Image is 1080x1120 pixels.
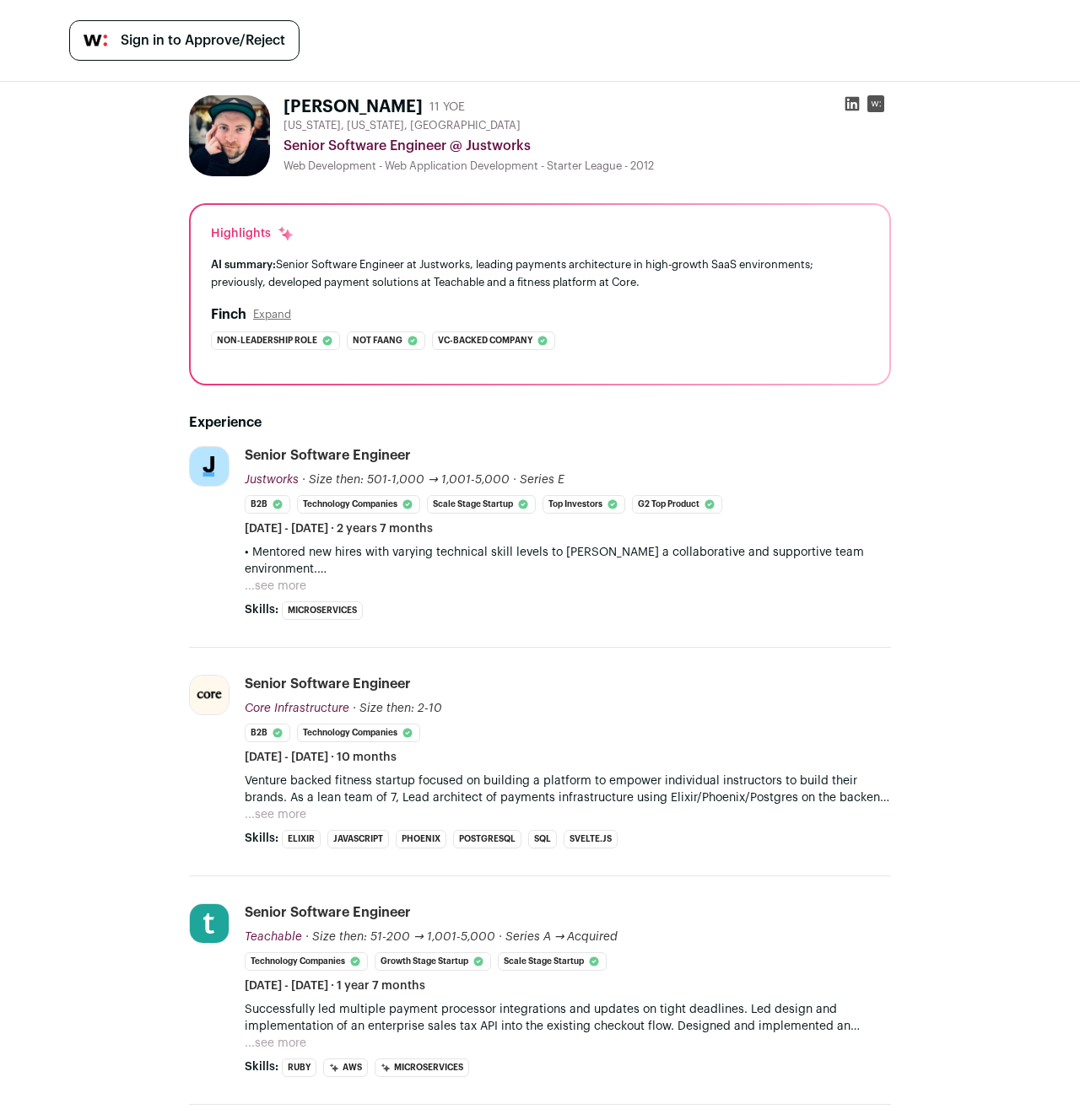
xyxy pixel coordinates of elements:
img: wellfound-symbol-flush-black-fb3c872781a75f747ccb3a119075da62bfe97bd399995f84a933054e44a575c4.png [84,35,107,46]
button: ...see more [245,806,306,823]
li: Microservices [375,1058,469,1077]
div: 11 YOE [429,99,465,116]
div: Senior Software Engineer [245,675,411,693]
li: Scale Stage Startup [498,952,607,971]
li: Technology Companies [297,724,420,742]
div: Senior Software Engineer [245,446,411,465]
li: Phoenix [396,830,446,848]
span: · Size then: 2-10 [353,703,442,714]
button: Expand [253,308,291,321]
span: [DATE] - [DATE] · 1 year 7 months [245,977,425,994]
img: 0a696cf232f57eddc5f7c87f8547d64910a0e07198d4460e79d8d38ef01a02d5.jpg [190,904,229,943]
span: Core Infrastructure [245,703,349,714]
li: Growth Stage Startup [375,952,491,971]
span: Skills: [245,1058,278,1075]
p: • Mentored new hires with varying technical skill levels to [PERSON_NAME] a collaborative and sup... [245,544,891,578]
a: Sign in to Approve/Reject [69,20,300,61]
span: AI summary: [211,259,276,270]
span: · [499,929,502,945]
li: Scale Stage Startup [427,495,536,514]
li: JavaScript [327,830,389,848]
span: Teachable [245,931,302,943]
button: ...see more [245,1035,306,1052]
span: Non-leadership role [217,332,317,349]
div: Highlights [211,225,294,242]
span: Justworks [245,474,299,486]
h2: Experience [189,412,891,433]
span: [US_STATE], [US_STATE], [GEOGRAPHIC_DATA] [283,119,521,132]
span: Not faang [353,332,402,349]
p: Venture backed fitness startup focused on building a platform to empower individual instructors t... [245,773,891,806]
span: · Size then: 51-200 → 1,001-5,000 [305,931,495,943]
li: Microservices [282,601,363,620]
span: [DATE] - [DATE] · 10 months [245,749,397,766]
li: AWS [323,1058,368,1077]
span: Skills: [245,601,278,618]
img: fba9d829a7bba5bd25782a88a2b4632336c0f034fd6461990d4e289f9b5b0125 [190,676,229,714]
span: Skills: [245,830,278,847]
div: Senior Software Engineer at Justworks, leading payments architecture in high-growth SaaS environm... [211,256,869,291]
li: Top Investors [543,495,625,514]
span: · [513,471,516,488]
button: ...see more [245,578,306,595]
h1: [PERSON_NAME] [283,95,423,119]
span: Vc-backed company [438,332,532,349]
p: Successfully led multiple payment processor integrations and updates on tight deadlines. Led desi... [245,1001,891,1035]
span: Series E [520,474,564,486]
span: · Size then: 501-1,000 → 1,001-5,000 [302,474,510,486]
img: a341b9c0560670fecacade8caa865deb555676ff14e94871ec671220f1ca152b.png [190,447,229,486]
li: SQL [528,830,557,848]
li: Elixir [282,830,321,848]
div: Senior Software Engineer @ Justworks [283,136,891,156]
li: PostgreSQL [453,830,521,848]
li: B2B [245,724,290,742]
h2: Finch [211,304,246,325]
li: Technology Companies [297,495,420,514]
div: Web Development - Web Application Development - Starter League - 2012 [283,159,891,173]
li: Svelte.js [564,830,618,848]
img: 9cfc1de2198c7782d8d61346ea72d2ee634edd884128f2fe018bd1598a3420f0.jpg [189,95,270,176]
li: Technology Companies [245,952,368,971]
li: Ruby [282,1058,316,1077]
span: Series A → Acquired [505,931,618,943]
span: [DATE] - [DATE] · 2 years 7 months [245,520,433,537]
li: B2B [245,495,290,514]
span: Sign in to Approve/Reject [121,30,285,51]
li: G2 Top Product [632,495,722,514]
div: Senior Software Engineer [245,903,411,922]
